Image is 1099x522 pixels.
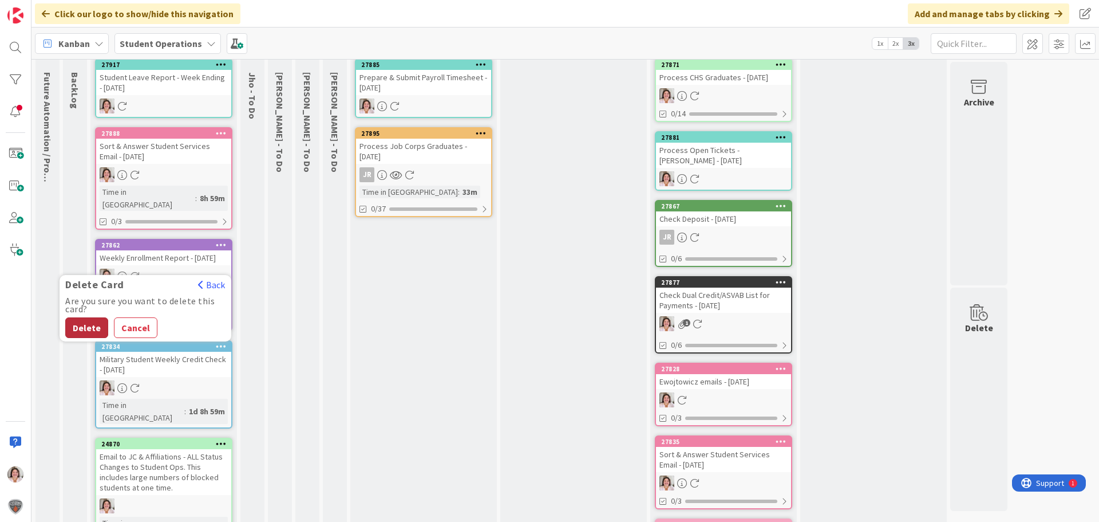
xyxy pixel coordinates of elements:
div: EW [656,171,791,186]
div: 27867Check Deposit - [DATE] [656,201,791,226]
a: 27871Process CHS Graduates - [DATE]EW0/14 [655,58,792,122]
div: 27877 [656,277,791,288]
img: EW [659,171,674,186]
div: Check Deposit - [DATE] [656,211,791,226]
div: JR [656,230,791,245]
div: 27881Process Open Tickets - [PERSON_NAME] - [DATE] [656,132,791,168]
img: EW [659,316,674,331]
a: 27917Student Leave Report - Week Ending - [DATE]EW [95,58,232,118]
span: 1 [683,319,690,327]
div: Ewojtowicz emails - [DATE] [656,374,791,389]
img: EW [7,466,23,482]
div: 27828 [656,364,791,374]
img: EW [659,88,674,103]
div: EW [96,167,231,182]
div: 27917 [96,60,231,70]
a: 27834Delete CardBackAre you sure you want to delete this card?DeleteCancelMilitary Student Weekly... [95,340,232,429]
div: 27828 [661,365,791,373]
img: EW [359,99,374,113]
span: 0/3 [111,215,122,227]
div: 27871 [661,61,791,69]
div: Sort & Answer Student Services Email - [DATE] [96,139,231,164]
div: 27881 [656,132,791,143]
div: 27888 [96,128,231,139]
a: 27835Sort & Answer Student Services Email - [DATE]EW0/3 [655,435,792,509]
div: 8h 59m [197,192,228,205]
span: 1x [872,38,888,49]
div: Click our logo to show/hide this navigation [35,3,240,24]
button: Cancel [114,317,157,338]
div: Process Open Tickets - [PERSON_NAME] - [DATE] [656,143,791,168]
div: Archive [964,95,994,109]
div: Student Leave Report - Week Ending - [DATE] [96,70,231,95]
button: Delete [65,317,108,338]
div: 27862 [101,241,231,249]
div: Delete [965,321,993,335]
div: Process CHS Graduates - [DATE] [656,70,791,85]
a: 27877Check Dual Credit/ASVAB List for Payments - [DATE]EW0/6 [655,276,792,354]
span: Amanda - To Do [329,72,341,172]
div: EW [96,99,231,113]
div: Email to JC & Affiliations - ALL Status Changes to Student Ops. This includes large numbers of bl... [96,449,231,495]
div: 27895 [356,128,491,139]
div: EW [96,269,231,284]
span: Kanban [58,37,90,50]
div: Sort & Answer Student Services Email - [DATE] [656,447,791,472]
img: EW [659,476,674,490]
div: 27885 [361,61,491,69]
div: 27828Ewojtowicz emails - [DATE] [656,364,791,389]
span: 0/3 [671,495,682,507]
div: 27834Delete CardBackAre you sure you want to delete this card?DeleteCancel [96,342,231,352]
div: JR [356,167,491,182]
div: Weekly Enrollment Report - [DATE] [96,250,231,265]
div: JR [359,167,374,182]
img: EW [100,167,114,182]
span: 0/37 [371,203,386,215]
img: EW [100,380,114,395]
img: EW [100,269,114,284]
span: Support [24,2,52,15]
span: Jho - To Do [247,72,258,119]
div: Are you sure you want to delete this card? [65,297,226,313]
a: 27888Sort & Answer Student Services Email - [DATE]EWTime in [GEOGRAPHIC_DATA]:8h 59m0/3 [95,127,232,230]
div: 27877Check Dual Credit/ASVAB List for Payments - [DATE] [656,277,791,313]
div: EW [96,380,231,395]
div: 27862 [96,240,231,250]
div: 27917 [101,61,231,69]
div: 27885 [356,60,491,70]
div: Military Student Weekly Credit Check - [DATE] [96,352,231,377]
span: Eric - To Do [302,72,313,172]
div: EW [356,99,491,113]
span: 3x [903,38,919,49]
span: Zaida - To Do [274,72,286,172]
span: 0/6 [671,253,682,265]
div: Check Dual Credit/ASVAB List for Payments - [DATE] [656,288,791,313]
div: 27888 [101,129,231,138]
div: 27895 [361,129,491,138]
div: 27917Student Leave Report - Week Ending - [DATE] [96,60,231,95]
span: : [195,192,197,205]
img: EW [659,393,674,407]
div: 27835Sort & Answer Student Services Email - [DATE] [656,437,791,472]
a: 27828Ewojtowicz emails - [DATE]EW0/3 [655,363,792,426]
div: EW [96,499,231,513]
div: 33m [460,186,480,198]
div: JR [659,230,674,245]
span: Future Automation / Process Building [42,72,53,228]
div: 27834Delete CardBackAre you sure you want to delete this card?DeleteCancelMilitary Student Weekly... [96,342,231,377]
div: 27895Process Job Corps Graduates - [DATE] [356,128,491,164]
img: EW [100,99,114,113]
span: : [184,405,186,418]
div: 27885Prepare & Submit Payroll Timesheet - [DATE] [356,60,491,95]
span: BackLog [69,72,81,109]
div: 1d 8h 59m [186,405,228,418]
div: EW [656,316,791,331]
div: EW [656,88,791,103]
div: 1 [60,5,62,14]
div: 27881 [661,134,791,142]
div: Process Job Corps Graduates - [DATE] [356,139,491,164]
div: 27835 [661,438,791,446]
img: Visit kanbanzone.com [7,7,23,23]
a: 27862Weekly Enrollment Report - [DATE]EWTime in [GEOGRAPHIC_DATA]:13h 59m0/16 [95,239,232,331]
img: avatar [7,499,23,515]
